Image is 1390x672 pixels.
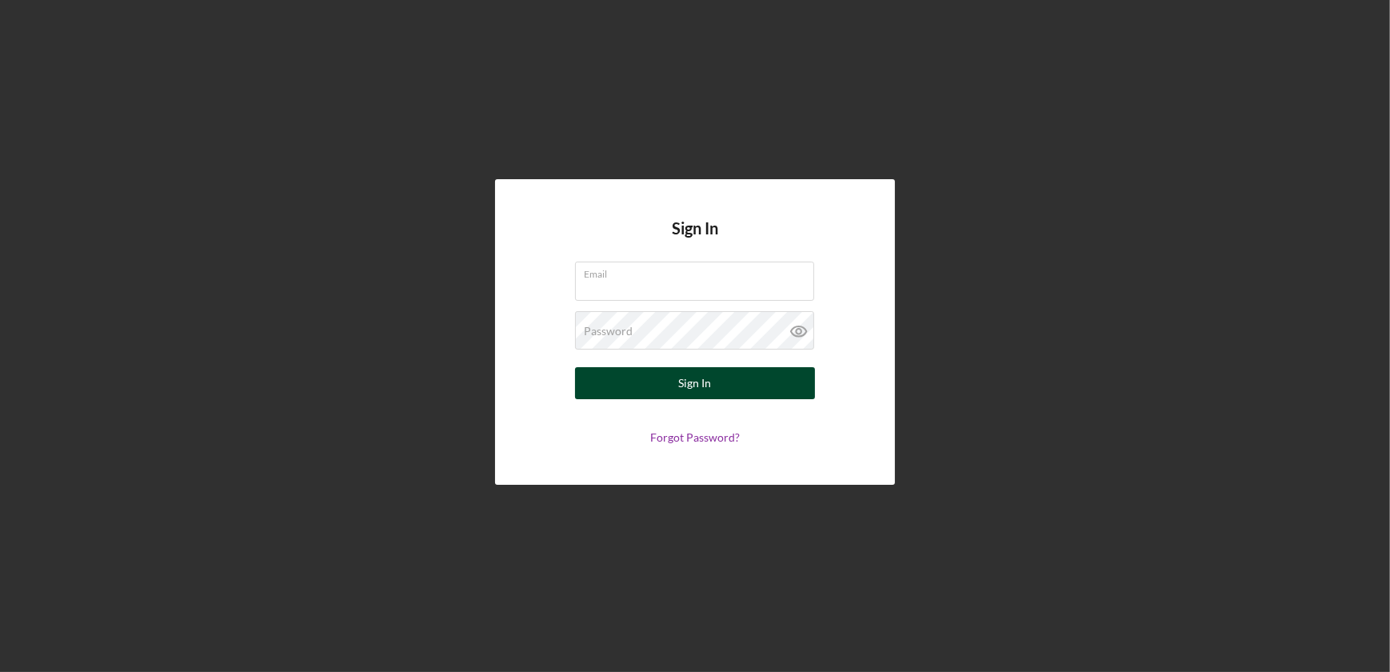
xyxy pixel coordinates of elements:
label: Password [584,325,633,338]
a: Forgot Password? [650,430,740,444]
div: Sign In [679,367,712,399]
label: Email [584,262,814,280]
h4: Sign In [672,219,718,262]
button: Sign In [575,367,815,399]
